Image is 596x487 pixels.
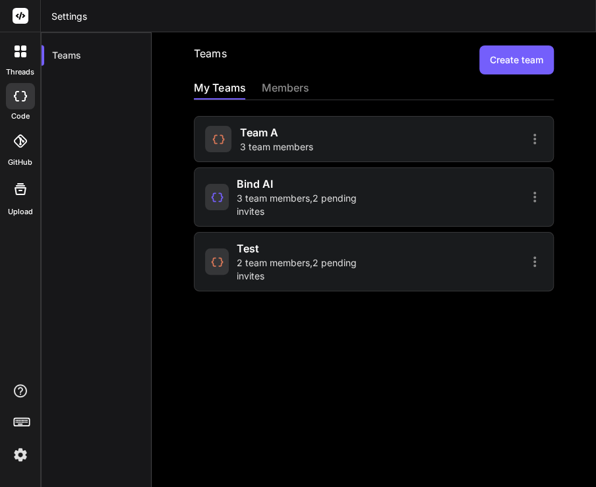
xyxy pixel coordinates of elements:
[8,206,33,217] label: Upload
[237,241,259,256] span: test
[239,140,313,154] span: 3 team members
[194,45,226,74] h2: Teams
[6,67,34,78] label: threads
[8,157,32,168] label: GitHub
[42,41,151,70] div: Teams
[237,192,370,218] span: 3 team members , 2 pending invites
[239,125,278,140] span: team a
[479,45,554,74] button: Create team
[237,256,370,283] span: 2 team members , 2 pending invites
[11,111,30,122] label: code
[9,444,32,466] img: settings
[194,80,245,98] div: My Teams
[261,80,309,98] div: members
[237,176,273,192] span: Bind AI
